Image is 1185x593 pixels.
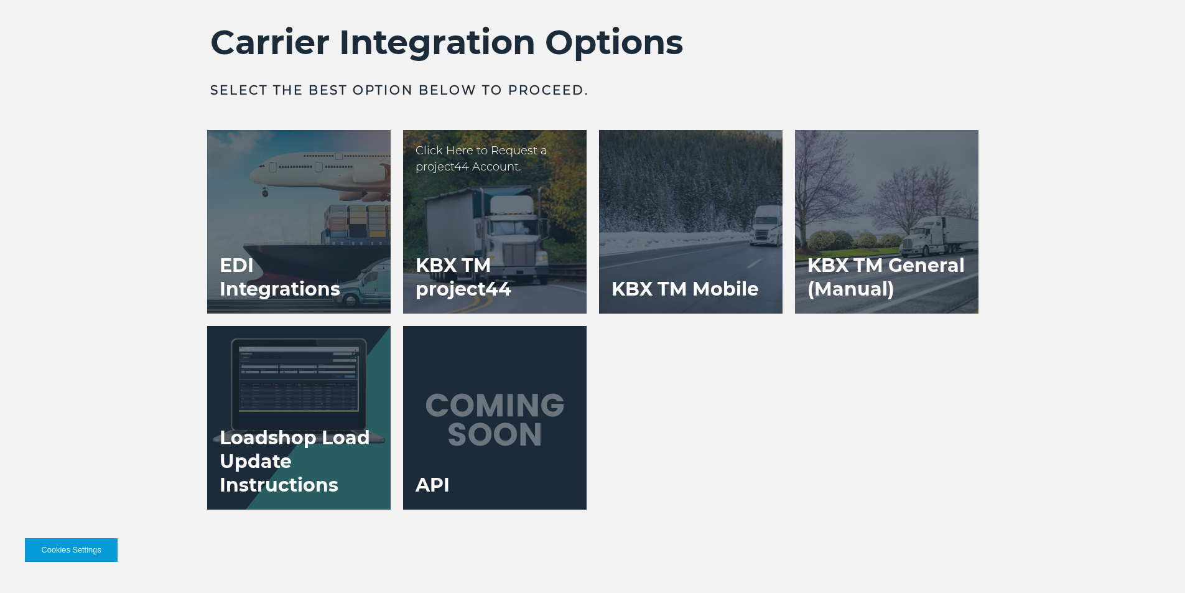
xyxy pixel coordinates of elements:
[403,326,587,510] a: API
[210,22,975,63] h2: Carrier Integration Options
[403,241,587,314] h3: KBX TM project44
[599,265,771,314] h3: KBX TM Mobile
[416,142,574,175] p: Click Here to Request a project44 Account.
[207,326,391,510] a: Loadshop Load Update Instructions
[599,130,783,314] a: KBX TM Mobile
[403,461,462,510] h3: API
[207,241,391,314] h3: EDI Integrations
[795,241,978,314] h3: KBX TM General (Manual)
[207,130,391,314] a: EDI Integrations
[25,538,118,562] button: Cookies Settings
[403,130,587,314] a: KBX TM project44
[207,414,391,510] h3: Loadshop Load Update Instructions
[795,130,978,314] a: KBX TM General (Manual)
[210,82,975,99] h3: Select the best option below to proceed.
